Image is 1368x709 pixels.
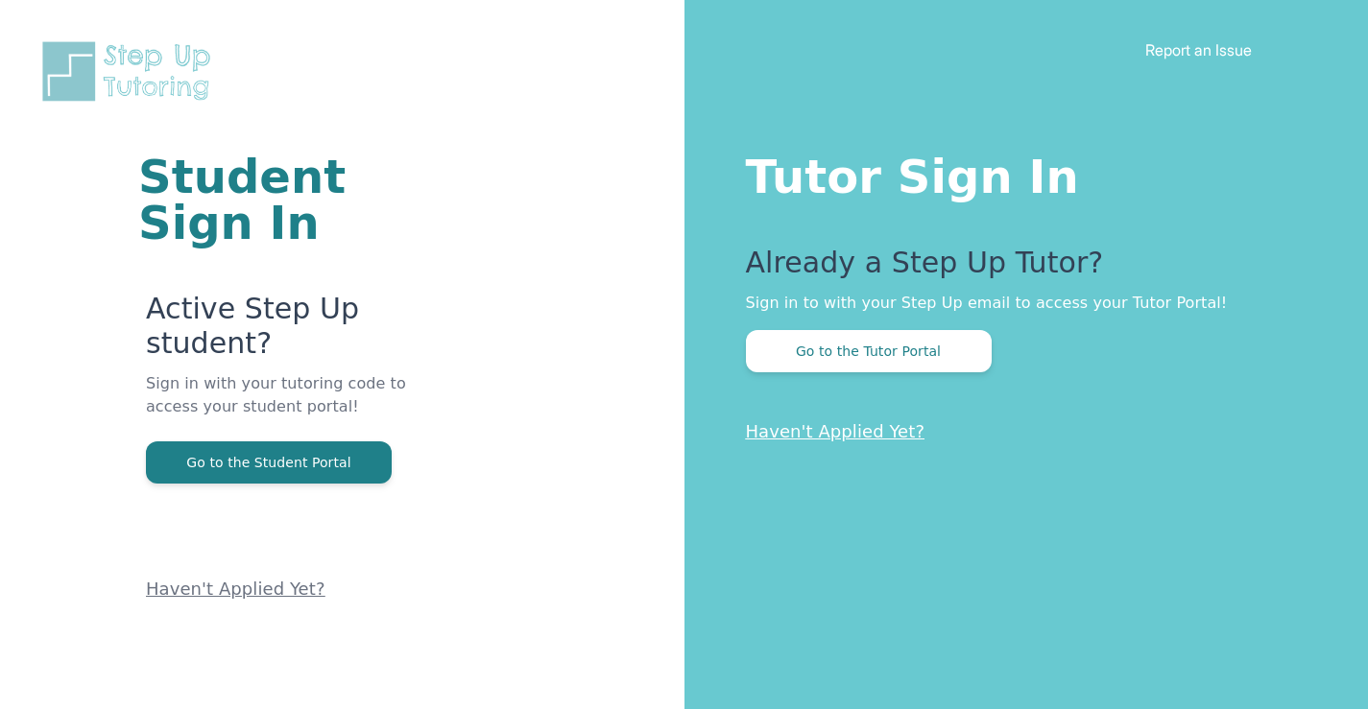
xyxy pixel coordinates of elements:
a: Haven't Applied Yet? [146,579,325,599]
p: Already a Step Up Tutor? [746,246,1292,292]
a: Go to the Tutor Portal [746,342,992,360]
img: Step Up Tutoring horizontal logo [38,38,223,105]
a: Go to the Student Portal [146,453,392,471]
p: Sign in to with your Step Up email to access your Tutor Portal! [746,292,1292,315]
p: Sign in with your tutoring code to access your student portal! [146,372,454,441]
button: Go to the Student Portal [146,441,392,484]
h1: Tutor Sign In [746,146,1292,200]
h1: Student Sign In [138,154,454,246]
button: Go to the Tutor Portal [746,330,992,372]
a: Report an Issue [1145,40,1252,59]
p: Active Step Up student? [146,292,454,372]
a: Haven't Applied Yet? [746,421,925,441]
